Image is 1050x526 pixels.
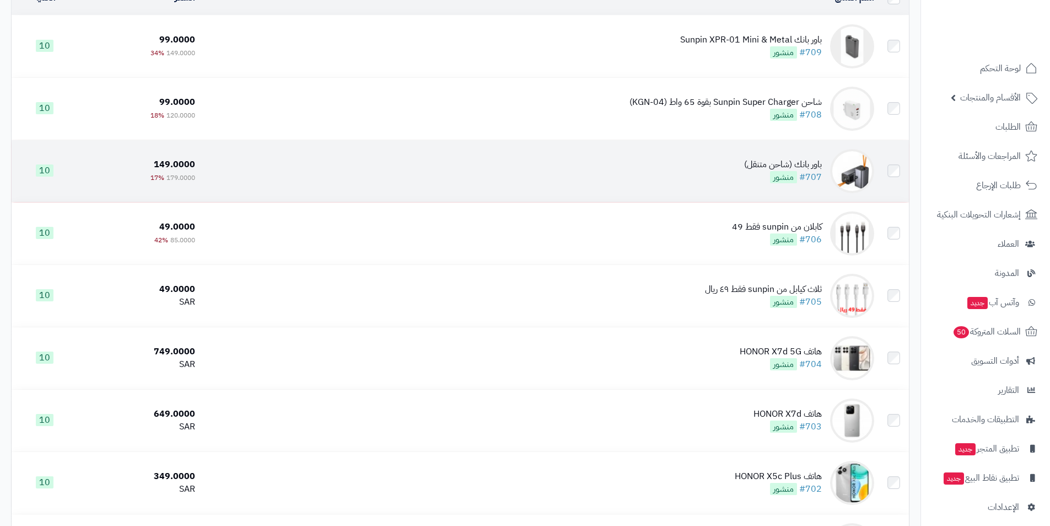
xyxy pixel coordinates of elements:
img: logo-2.png [975,8,1040,31]
div: 649.0000 [82,408,195,421]
div: 49.0000 [82,283,195,296]
div: شاحن Sunpin Super Charger بقوة 65 واط (KGN-04) [629,96,822,109]
span: الأقسام والمنتجات [960,90,1021,105]
a: المدونة [928,260,1043,286]
img: هاتف HONOR X7d [830,399,874,443]
span: إشعارات التحويلات البنكية [937,207,1021,222]
span: 99.0000 [159,33,195,46]
span: 10 [36,102,53,114]
span: تطبيق المتجر [954,441,1019,456]
span: 10 [36,227,53,239]
span: 17% [150,173,164,183]
a: #705 [799,295,822,309]
a: تطبيق نقاط البيعجديد [928,465,1043,491]
span: 10 [36,414,53,426]
span: المدونة [995,265,1019,281]
span: تطبيق نقاط البيع [943,470,1019,486]
span: العملاء [998,236,1019,252]
span: الإعدادات [988,500,1019,515]
span: 42% [154,235,168,245]
span: 10 [36,40,53,52]
div: هاتف HONOR X7d 5G [740,346,822,358]
span: 179.0000 [166,173,195,183]
span: منشور [770,233,797,246]
span: السلات المتروكة [952,324,1021,339]
a: السلات المتروكة50 [928,318,1043,345]
div: SAR [82,421,195,433]
a: #707 [799,171,822,184]
span: منشور [770,358,797,370]
div: SAR [82,358,195,371]
span: وآتس آب [966,295,1019,310]
span: 10 [36,289,53,301]
a: وآتس آبجديد [928,289,1043,316]
a: #704 [799,358,822,371]
span: 85.0000 [170,235,195,245]
a: تطبيق المتجرجديد [928,435,1043,462]
a: المراجعات والأسئلة [928,143,1043,169]
span: 10 [36,476,53,488]
span: 10 [36,164,53,177]
img: شاحن Sunpin Super Charger بقوة 65 واط (KGN-04) [830,87,874,131]
div: 349.0000 [82,470,195,483]
img: باور بانك (شاحن متنقل) [830,149,874,193]
div: ثلاث كيابل من sunpin فقط ٤٩ ريال [705,283,822,296]
a: الإعدادات [928,494,1043,520]
span: 120.0000 [166,110,195,120]
img: هاتف HONOR X5c Plus [830,461,874,505]
span: 34% [150,48,164,58]
span: طلبات الإرجاع [976,178,1021,193]
a: #709 [799,46,822,59]
div: هاتف HONOR X5c Plus [735,470,822,483]
span: منشور [770,109,797,121]
img: باور بانك Sunpin XPR-01 Mini & Metal [830,24,874,68]
a: #702 [799,482,822,496]
a: طلبات الإرجاع [928,172,1043,199]
span: جديد [967,297,988,309]
div: هاتف HONOR X7d [753,408,822,421]
img: هاتف HONOR X7d 5G [830,336,874,380]
span: 18% [150,110,164,120]
span: منشور [770,171,797,183]
span: التقارير [998,382,1019,398]
span: لوحة التحكم [980,61,1021,76]
span: المراجعات والأسئلة [959,148,1021,164]
span: 10 [36,352,53,364]
a: #703 [799,420,822,433]
span: منشور [770,421,797,433]
span: منشور [770,483,797,495]
span: 50 [953,326,970,339]
span: جديد [944,472,964,485]
img: كابلان من sunpin فقط 49 [830,211,874,256]
span: 99.0000 [159,95,195,109]
div: باور بانك (شاحن متنقل) [744,158,822,171]
span: منشور [770,296,797,308]
a: التطبيقات والخدمات [928,406,1043,433]
div: SAR [82,296,195,309]
div: SAR [82,483,195,496]
div: 749.0000 [82,346,195,358]
a: أدوات التسويق [928,348,1043,374]
a: #708 [799,108,822,121]
a: لوحة التحكم [928,55,1043,82]
a: إشعارات التحويلات البنكية [928,201,1043,228]
img: ثلاث كيابل من sunpin فقط ٤٩ ريال [830,274,874,318]
div: باور بانك Sunpin XPR-01 Mini & Metal [680,34,822,46]
span: أدوات التسويق [971,353,1019,369]
div: كابلان من sunpin فقط 49 [732,221,822,233]
a: التقارير [928,377,1043,403]
span: 49.0000 [159,220,195,233]
span: جديد [955,443,976,455]
a: الطلبات [928,114,1043,140]
span: منشور [770,46,797,59]
a: #706 [799,233,822,246]
span: الطلبات [995,119,1021,135]
span: التطبيقات والخدمات [952,412,1019,427]
span: 149.0000 [166,48,195,58]
a: العملاء [928,231,1043,257]
span: 149.0000 [154,158,195,171]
